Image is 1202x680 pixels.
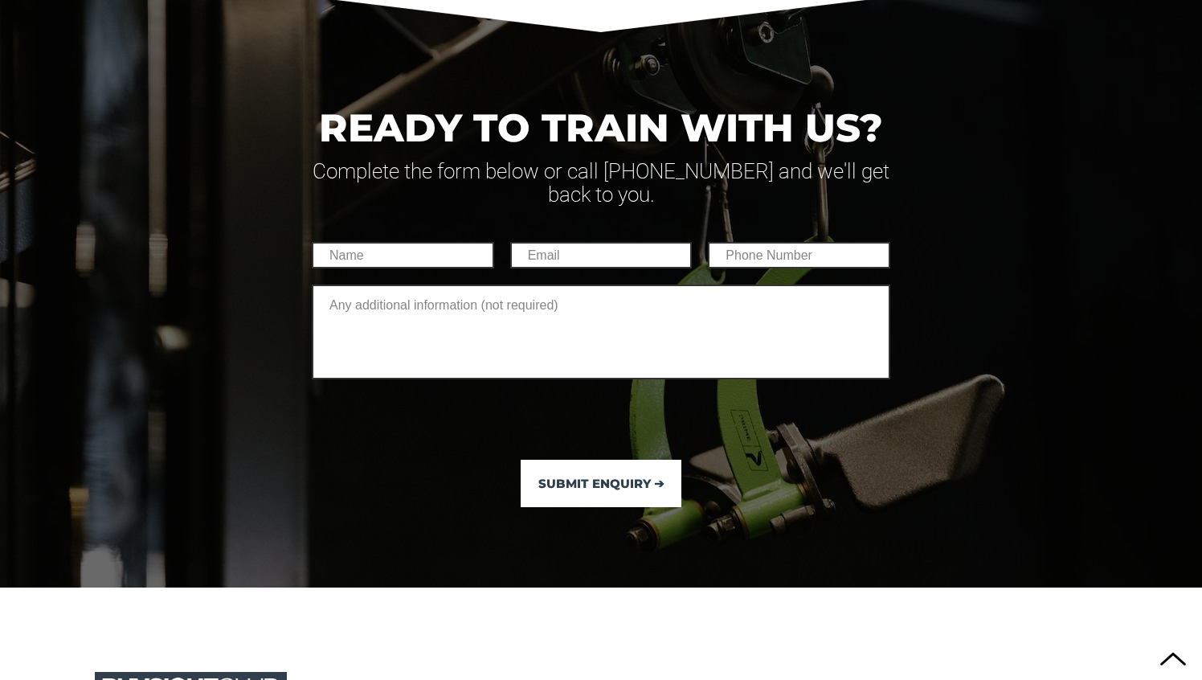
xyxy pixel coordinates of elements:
[312,100,890,156] h1: READY TO TRAIN WITH US?
[510,242,693,268] input: Email
[312,160,890,206] h5: Complete the form below or call [PHONE_NUMBER] and we'll get back to you.
[708,242,890,268] input: Only numbers and phone characters (#, -, *, etc) are accepted.
[312,242,494,268] input: Name
[538,478,664,489] span: Submit Enquiry ➔
[521,460,681,507] button: Submit Enquiry ➔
